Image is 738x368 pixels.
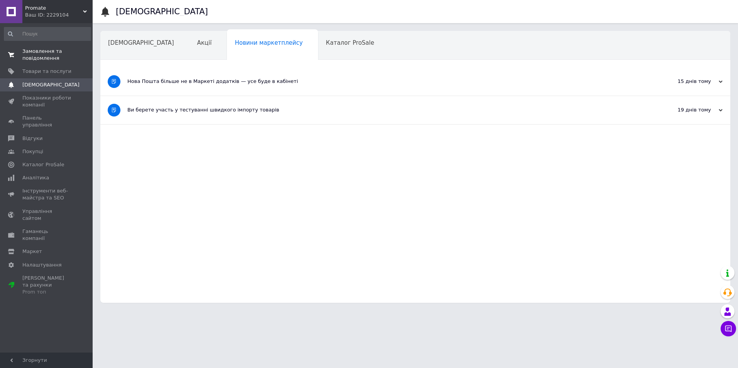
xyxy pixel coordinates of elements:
[22,187,71,201] span: Інструменти веб-майстра та SEO
[22,135,42,142] span: Відгуки
[22,95,71,108] span: Показники роботи компанії
[116,7,208,16] h1: [DEMOGRAPHIC_DATA]
[22,208,71,222] span: Управління сайтом
[127,106,645,113] div: Ви берете участь у тестуванні швидкого імпорту товарів
[22,174,49,181] span: Аналітика
[127,78,645,85] div: Нова Пошта більше не в Маркеті додатків — усе буде в кабінеті
[235,39,303,46] span: Новини маркетплейсу
[22,115,71,128] span: Панель управління
[645,106,723,113] div: 19 днів тому
[22,148,43,155] span: Покупці
[4,27,91,41] input: Пошук
[197,39,212,46] span: Акції
[326,39,374,46] span: Каталог ProSale
[22,161,64,168] span: Каталог ProSale
[25,12,93,19] div: Ваш ID: 2229104
[22,275,71,296] span: [PERSON_NAME] та рахунки
[22,289,71,295] div: Prom топ
[108,39,174,46] span: [DEMOGRAPHIC_DATA]
[22,81,80,88] span: [DEMOGRAPHIC_DATA]
[22,228,71,242] span: Гаманець компанії
[22,68,71,75] span: Товари та послуги
[22,48,71,62] span: Замовлення та повідомлення
[22,248,42,255] span: Маркет
[25,5,83,12] span: Promate
[721,321,736,336] button: Чат з покупцем
[645,78,723,85] div: 15 днів тому
[22,262,62,268] span: Налаштування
